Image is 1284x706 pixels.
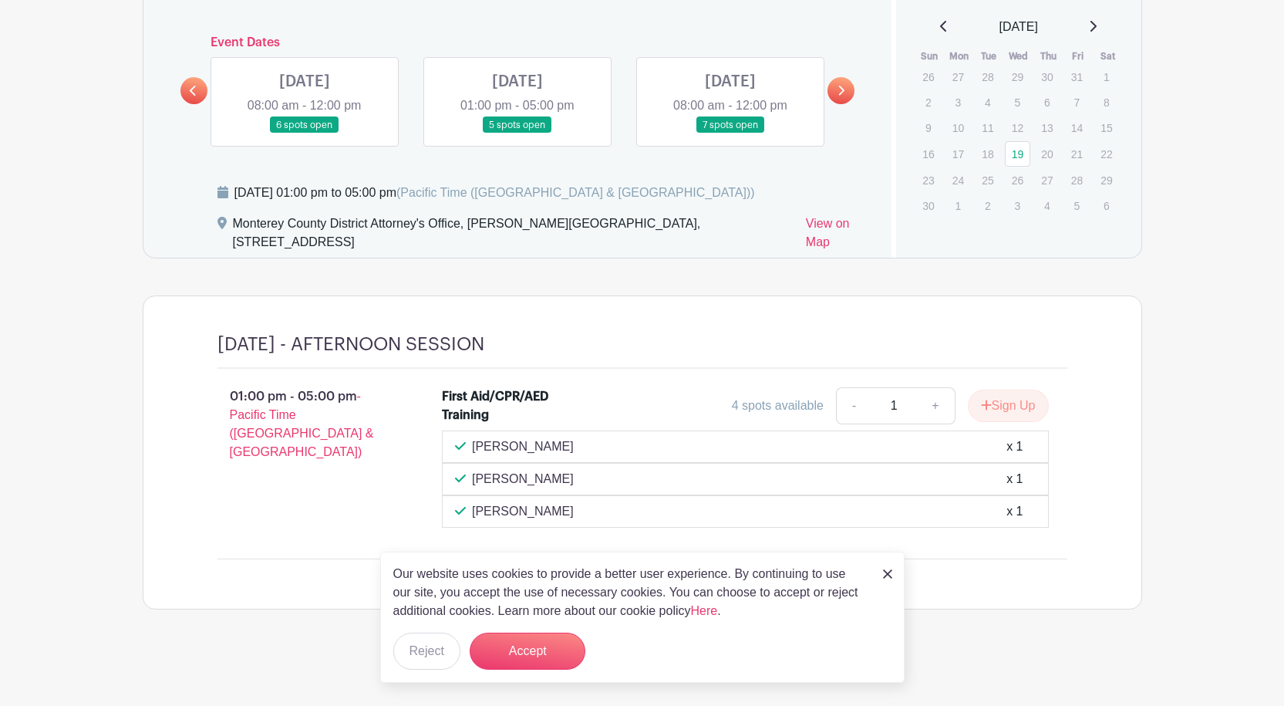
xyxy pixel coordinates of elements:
div: [DATE] 01:00 pm to 05:00 pm [234,184,755,202]
div: x 1 [1006,437,1023,456]
p: 4 [975,90,1000,114]
p: 28 [1064,168,1090,192]
span: (Pacific Time ([GEOGRAPHIC_DATA] & [GEOGRAPHIC_DATA])) [396,186,755,199]
div: x 1 [1006,470,1023,488]
p: 26 [1005,168,1030,192]
div: Monterey County District Attorney's Office, [PERSON_NAME][GEOGRAPHIC_DATA], [STREET_ADDRESS] [233,215,794,258]
a: Here [691,604,718,617]
th: Sat [1093,49,1123,64]
th: Thu [1033,49,1063,64]
p: 23 [915,168,941,192]
p: [PERSON_NAME] [472,470,574,488]
p: 22 [1094,142,1119,166]
p: 25 [975,168,1000,192]
p: 5 [1064,194,1090,218]
p: 24 [945,168,971,192]
p: 29 [1094,168,1119,192]
p: 13 [1034,116,1060,140]
p: 5 [1005,90,1030,114]
button: Reject [393,633,460,670]
p: 26 [915,65,941,89]
p: 29 [1005,65,1030,89]
img: close_button-5f87c8562297e5c2d7936805f587ecaba9071eb48480494691a3f1689db116b3.svg [883,569,892,579]
p: 27 [945,65,971,89]
p: [PERSON_NAME] [472,437,574,456]
p: Our website uses cookies to provide a better user experience. By continuing to use our site, you ... [393,565,867,620]
p: 2 [915,90,941,114]
p: 30 [915,194,941,218]
th: Mon [945,49,975,64]
p: 11 [975,116,1000,140]
p: 30 [1034,65,1060,89]
button: Sign Up [968,390,1049,422]
a: View on Map [806,215,873,258]
th: Fri [1063,49,1094,64]
p: 15 [1094,116,1119,140]
p: 28 [975,65,1000,89]
a: - [836,387,871,424]
p: 8 [1094,90,1119,114]
button: Accept [470,633,585,670]
p: 9 [915,116,941,140]
p: 12 [1005,116,1030,140]
div: x 1 [1006,502,1023,521]
div: First Aid/CPR/AED Training [442,387,575,424]
p: 21 [1064,142,1090,166]
p: 2 [975,194,1000,218]
p: 7 [1064,90,1090,114]
p: 31 [1064,65,1090,89]
p: [PERSON_NAME] [472,502,574,521]
th: Sun [915,49,945,64]
h4: [DATE] - AFTERNOON SESSION [217,333,484,356]
p: 3 [945,90,971,114]
th: Tue [974,49,1004,64]
p: 6 [1094,194,1119,218]
p: 16 [915,142,941,166]
a: 19 [1005,141,1030,167]
a: + [916,387,955,424]
p: 1 [1094,65,1119,89]
p: 3 [1005,194,1030,218]
p: 17 [945,142,971,166]
p: 01:00 pm - 05:00 pm [193,381,418,468]
p: 1 [945,194,971,218]
p: 14 [1064,116,1090,140]
p: 18 [975,142,1000,166]
p: 6 [1034,90,1060,114]
p: 20 [1034,142,1060,166]
h6: Event Dates [207,35,828,50]
p: 4 [1034,194,1060,218]
span: [DATE] [999,18,1038,36]
p: 10 [945,116,971,140]
p: 27 [1034,168,1060,192]
div: 4 spots available [732,397,824,415]
th: Wed [1004,49,1034,64]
